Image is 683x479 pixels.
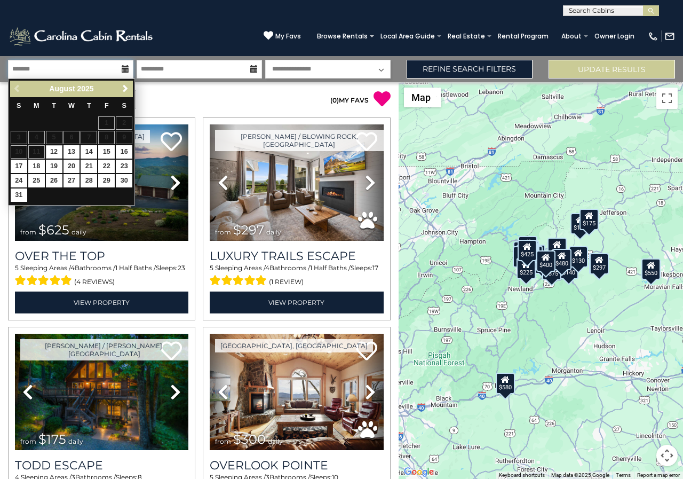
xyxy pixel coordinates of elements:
img: phone-regular-white.png [648,31,658,42]
a: 19 [46,160,62,173]
span: daily [68,437,83,445]
span: ( ) [330,96,339,104]
img: thumbnail_168627805.jpeg [15,334,188,450]
span: 23 [178,264,185,272]
span: Saturday [122,102,126,109]
a: [GEOGRAPHIC_DATA], [GEOGRAPHIC_DATA] [215,339,373,352]
button: Keyboard shortcuts [499,472,545,479]
button: Toggle fullscreen view [656,88,678,109]
img: Google [401,465,436,479]
a: (0)MY FAVS [330,96,369,104]
span: August [49,84,75,93]
a: My Favs [264,30,301,42]
img: thumbnail_168695581.jpeg [210,124,383,241]
span: (4 reviews) [74,275,115,289]
a: 20 [63,160,80,173]
span: 4 [265,264,269,272]
span: Map data ©2025 Google [551,472,609,478]
span: My Favs [275,32,301,41]
a: Add to favorites [356,340,377,363]
a: Luxury Trails Escape [210,249,383,263]
span: 1 Half Baths / [115,264,156,272]
div: Sleeping Areas / Bathrooms / Sleeps: [210,263,383,289]
div: $550 [641,258,661,279]
span: 2025 [77,84,93,93]
a: Report a map error [637,472,680,478]
a: 12 [46,145,62,159]
span: 0 [332,96,337,104]
span: Monday [34,102,39,109]
div: $375 [543,258,562,280]
span: from [20,437,36,445]
span: daily [268,437,283,445]
span: daily [266,228,281,236]
a: Local Area Guide [375,29,440,44]
a: Owner Login [589,29,640,44]
a: Add to favorites [161,131,182,154]
a: 21 [81,160,97,173]
a: [PERSON_NAME] / [PERSON_NAME], [GEOGRAPHIC_DATA] [20,339,188,360]
a: Real Estate [442,29,490,44]
img: mail-regular-white.png [664,31,675,42]
span: Thursday [87,102,91,109]
span: 17 [372,264,378,272]
span: 1 Half Baths / [310,264,351,272]
a: 13 [63,145,80,159]
img: White-1-2.png [8,26,156,47]
a: 14 [81,145,97,159]
a: 28 [81,174,97,187]
span: $300 [233,431,266,447]
div: $230 [513,246,533,267]
a: Overlook Pointe [210,458,383,473]
span: Map [411,92,431,103]
a: Next [118,82,132,96]
a: View Property [210,292,383,313]
button: Change map style [404,88,441,107]
span: Sunday [17,102,21,109]
a: Open this area in Google Maps (opens a new window) [401,465,436,479]
img: thumbnail_163477009.jpeg [210,334,383,450]
div: $297 [590,253,609,274]
a: Todd Escape [15,458,188,473]
a: 24 [11,174,27,187]
span: from [215,437,231,445]
div: $480 [552,248,571,270]
a: 25 [28,174,45,187]
a: Terms [616,472,631,478]
div: $349 [547,238,567,259]
a: 23 [116,160,132,173]
button: Update Results [549,60,675,78]
a: 27 [63,174,80,187]
a: Browse Rentals [312,29,373,44]
span: from [20,228,36,236]
div: $425 [518,239,537,261]
span: 4 [70,264,75,272]
a: Refine Search Filters [407,60,533,78]
div: Sleeping Areas / Bathrooms / Sleeps: [15,263,188,289]
span: $175 [38,431,66,447]
a: 29 [98,174,115,187]
div: $175 [579,208,599,230]
a: Over The Top [15,249,188,263]
a: 31 [11,189,27,202]
span: daily [72,228,86,236]
a: 30 [116,174,132,187]
a: About [556,29,587,44]
div: $400 [537,250,556,271]
span: Friday [105,102,109,109]
span: from [215,228,231,236]
a: 15 [98,145,115,159]
a: 22 [98,160,115,173]
span: $625 [38,222,69,238]
span: Tuesday [52,102,56,109]
div: $175 [570,213,590,234]
div: $140 [559,257,578,279]
a: 18 [28,160,45,173]
span: 5 [210,264,213,272]
div: $130 [569,246,588,268]
span: (1 review) [269,275,304,289]
span: Next [121,84,130,93]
